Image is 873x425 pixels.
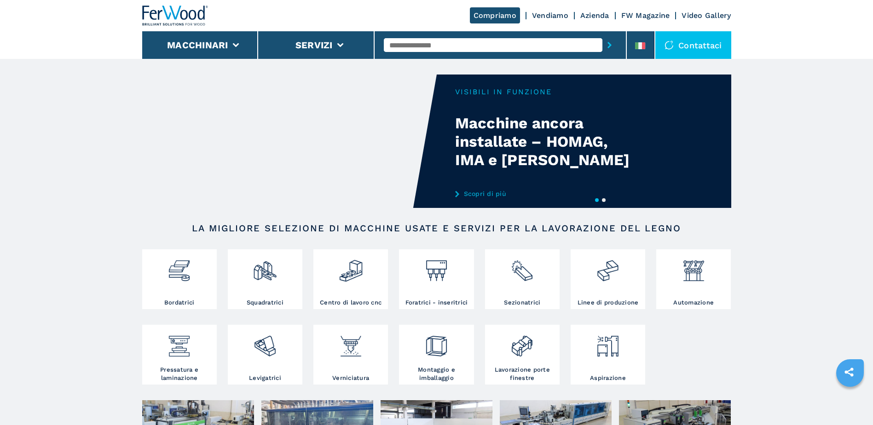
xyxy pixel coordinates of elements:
[470,7,520,23] a: Compriamo
[167,40,228,51] button: Macchinari
[656,249,731,309] a: Automazione
[320,299,382,307] h3: Centro di lavoro cnc
[228,249,302,309] a: Squadratrici
[487,366,557,382] h3: Lavorazione porte finestre
[424,252,449,283] img: foratrici_inseritrici_2.png
[665,40,674,50] img: Contattaci
[405,299,468,307] h3: Foratrici - inseritrici
[401,366,471,382] h3: Montaggio e imballaggio
[142,249,217,309] a: Bordatrici
[682,252,706,283] img: automazione.png
[595,198,599,202] button: 1
[424,327,449,358] img: montaggio_imballaggio_2.png
[571,325,645,385] a: Aspirazione
[228,325,302,385] a: Levigatrici
[655,31,731,59] div: Contattaci
[339,252,363,283] img: centro_di_lavoro_cnc_2.png
[253,327,277,358] img: levigatrici_2.png
[834,384,866,418] iframe: Chat
[595,252,620,283] img: linee_di_produzione_2.png
[532,11,568,20] a: Vendiamo
[485,325,560,385] a: Lavorazione porte finestre
[590,374,626,382] h3: Aspirazione
[339,327,363,358] img: verniciatura_1.png
[399,325,474,385] a: Montaggio e imballaggio
[145,366,214,382] h3: Pressatura e laminazione
[602,34,617,56] button: submit-button
[247,299,283,307] h3: Squadratrici
[142,6,208,26] img: Ferwood
[167,327,191,358] img: pressa-strettoia.png
[485,249,560,309] a: Sezionatrici
[142,75,437,208] video: Your browser does not support the video tag.
[399,249,474,309] a: Foratrici - inseritrici
[673,299,714,307] h3: Automazione
[580,11,609,20] a: Azienda
[164,299,195,307] h3: Bordatrici
[682,11,731,20] a: Video Gallery
[142,325,217,385] a: Pressatura e laminazione
[332,374,369,382] h3: Verniciatura
[571,249,645,309] a: Linee di produzione
[295,40,333,51] button: Servizi
[595,327,620,358] img: aspirazione_1.png
[621,11,670,20] a: FW Magazine
[510,252,534,283] img: sezionatrici_2.png
[313,249,388,309] a: Centro di lavoro cnc
[602,198,606,202] button: 2
[838,361,861,384] a: sharethis
[253,252,277,283] img: squadratrici_2.png
[455,190,636,197] a: Scopri di più
[504,299,540,307] h3: Sezionatrici
[172,223,702,234] h2: LA MIGLIORE SELEZIONE DI MACCHINE USATE E SERVIZI PER LA LAVORAZIONE DEL LEGNO
[167,252,191,283] img: bordatrici_1.png
[510,327,534,358] img: lavorazione_porte_finestre_2.png
[249,374,281,382] h3: Levigatrici
[578,299,639,307] h3: Linee di produzione
[313,325,388,385] a: Verniciatura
